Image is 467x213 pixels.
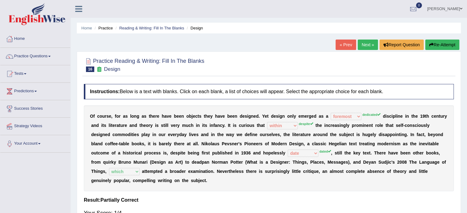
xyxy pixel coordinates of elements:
[379,123,381,128] b: l
[119,114,120,119] b: r
[325,123,328,128] b: n
[111,123,113,128] b: t
[0,100,70,116] a: Success Stories
[210,114,213,119] b: y
[257,123,258,128] b: t
[116,123,119,128] b: a
[259,114,260,119] b: .
[130,123,132,128] b: a
[208,114,210,119] b: e
[0,48,70,63] a: Practice Questions
[247,123,250,128] b: o
[149,123,150,128] b: r
[167,114,169,119] b: v
[356,123,359,128] b: o
[130,132,132,137] b: i
[112,123,115,128] b: e
[328,123,331,128] b: c
[400,114,403,119] b: e
[405,114,406,119] b: i
[174,114,177,119] b: b
[157,114,159,119] b: e
[427,123,430,128] b: y
[279,114,282,119] b: g
[263,123,265,128] b: t
[426,123,427,128] b: l
[169,114,172,119] b: e
[213,123,215,128] b: f
[96,67,102,72] small: Exam occurring question
[177,114,179,119] b: e
[436,114,439,119] b: n
[171,123,173,128] b: v
[215,123,217,128] b: a
[189,132,190,137] b: l
[125,114,128,119] b: s
[189,123,191,128] b: c
[211,132,212,137] b: i
[443,114,444,119] b: r
[222,114,225,119] b: e
[173,123,176,128] b: e
[396,123,398,128] b: s
[229,123,231,128] b: t
[326,114,328,119] b: a
[398,123,401,128] b: e
[249,123,252,128] b: u
[420,114,422,119] b: 1
[445,114,447,119] b: y
[0,83,70,98] a: Predictions
[337,123,339,128] b: s
[330,123,332,128] b: r
[271,114,274,119] b: d
[247,114,248,119] b: i
[119,26,184,30] a: Reading & Writing: Fill In The Blanks
[387,114,389,119] b: s
[102,123,104,128] b: t
[99,114,102,119] b: o
[347,123,349,128] b: y
[299,122,313,126] sup: despite
[252,123,255,128] b: s
[167,123,169,128] b: l
[105,114,106,119] b: r
[164,132,165,137] b: r
[224,123,225,128] b: .
[422,114,425,119] b: 9
[227,114,230,119] b: b
[385,114,387,119] b: i
[96,132,99,137] b: s
[411,114,413,119] b: t
[134,132,137,137] b: e
[125,123,127,128] b: e
[125,132,128,137] b: o
[179,114,181,119] b: e
[181,114,184,119] b: n
[418,123,421,128] b: o
[139,123,141,128] b: t
[123,114,125,119] b: a
[220,114,223,119] b: v
[278,114,280,119] b: i
[417,123,418,128] b: i
[426,114,429,119] b: h
[196,123,197,128] b: i
[403,123,405,128] b: -
[431,114,434,119] b: c
[204,114,205,119] b: t
[341,123,343,128] b: n
[317,123,320,128] b: h
[0,135,70,150] a: Your Account
[265,114,267,119] b: e
[262,114,265,119] b: Y
[307,114,309,119] b: r
[212,132,215,137] b: n
[256,114,259,119] b: d
[393,114,395,119] b: p
[93,25,113,31] li: Practice
[346,123,347,128] b: l
[245,114,247,119] b: s
[130,114,131,119] b: l
[390,123,392,128] b: a
[343,123,346,128] b: g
